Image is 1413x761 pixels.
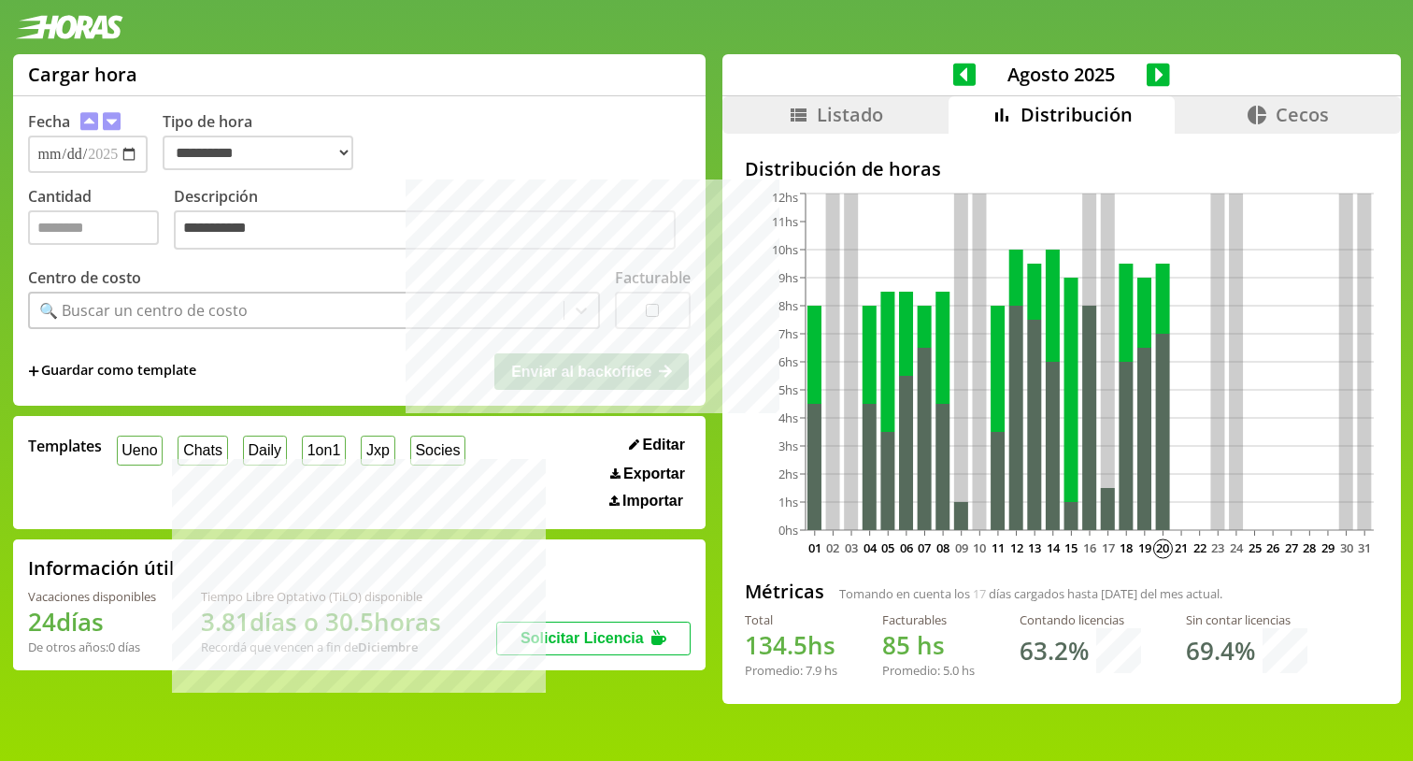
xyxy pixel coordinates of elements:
[778,438,798,454] tspan: 3hs
[1046,539,1060,556] text: 14
[623,466,685,482] span: Exportar
[772,213,798,230] tspan: 11hs
[1358,539,1371,556] text: 31
[1266,539,1279,556] text: 26
[745,611,837,628] div: Total
[1137,539,1150,556] text: 19
[973,585,986,602] span: 17
[1186,611,1307,628] div: Sin contar licencias
[882,628,910,662] span: 85
[778,353,798,370] tspan: 6hs
[302,436,346,465] button: 1on1
[358,639,418,655] b: Diciembre
[201,639,441,655] div: Recordá que vencen a fin de
[772,241,798,258] tspan: 10hs
[622,493,683,510] span: Importar
[117,436,164,465] button: Ueno
[1120,539,1133,556] text: 18
[778,494,798,510] tspan: 1hs
[1186,634,1255,668] h1: 69.4 %
[817,102,883,127] span: Listado
[745,628,807,662] span: 134.5
[174,210,676,250] textarea: Descripción
[174,186,691,254] label: Descripción
[496,622,691,655] button: Solicitar Licencia
[845,539,858,556] text: 03
[778,297,798,314] tspan: 8hs
[807,539,821,556] text: 01
[1192,539,1206,556] text: 22
[745,579,824,604] h2: Métricas
[623,436,691,454] button: Editar
[882,611,975,628] div: Facturables
[899,539,912,556] text: 06
[745,628,837,662] h1: hs
[772,189,798,206] tspan: 12hs
[882,628,975,662] h1: hs
[1101,539,1114,556] text: 17
[1320,539,1334,556] text: 29
[778,269,798,286] tspan: 9hs
[954,539,967,556] text: 09
[605,465,691,483] button: Exportar
[1028,539,1041,556] text: 13
[1339,539,1352,556] text: 30
[28,210,159,245] input: Cantidad
[973,539,986,556] text: 10
[15,15,123,39] img: logotipo
[806,662,821,679] span: 7.9
[778,381,798,398] tspan: 5hs
[178,436,227,465] button: Chats
[28,111,70,132] label: Fecha
[28,605,156,639] h1: 24 días
[163,111,368,173] label: Tipo de hora
[615,267,691,288] label: Facturable
[1156,539,1169,556] text: 20
[28,361,196,381] span: +Guardar como template
[28,361,39,381] span: +
[826,539,839,556] text: 02
[1175,539,1188,556] text: 21
[778,409,798,426] tspan: 4hs
[201,605,441,639] h1: 3.81 días o 30.5 horas
[1064,539,1078,556] text: 15
[1248,539,1261,556] text: 25
[201,588,441,605] div: Tiempo Libre Optativo (TiLO) disponible
[521,630,644,646] span: Solicitar Licencia
[1020,634,1089,668] h1: 63.2 %
[1083,539,1096,556] text: 16
[943,662,959,679] span: 5.0
[28,186,174,254] label: Cantidad
[39,300,248,321] div: 🔍 Buscar un centro de costo
[163,136,353,170] select: Tipo de hora
[28,555,175,581] h2: Información útil
[1284,539,1297,556] text: 27
[28,436,102,456] span: Templates
[243,436,287,465] button: Daily
[1303,539,1316,556] text: 28
[410,436,466,465] button: Socies
[839,585,1222,602] span: Tomando en cuenta los días cargados hasta [DATE] del mes actual.
[1020,102,1133,127] span: Distribución
[643,437,685,453] span: Editar
[1211,539,1224,556] text: 23
[1009,539,1022,556] text: 12
[881,539,894,556] text: 05
[28,639,156,655] div: De otros años: 0 días
[28,267,141,288] label: Centro de costo
[918,539,931,556] text: 07
[778,325,798,342] tspan: 7hs
[976,62,1147,87] span: Agosto 2025
[936,539,949,556] text: 08
[745,662,837,679] div: Promedio: hs
[28,62,137,87] h1: Cargar hora
[778,466,798,482] tspan: 2hs
[778,522,798,538] tspan: 0hs
[863,539,877,556] text: 04
[1020,611,1141,628] div: Contando licencias
[991,539,1004,556] text: 11
[1276,102,1329,127] span: Cecos
[28,588,156,605] div: Vacaciones disponibles
[745,156,1378,181] h2: Distribución de horas
[1229,539,1243,556] text: 24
